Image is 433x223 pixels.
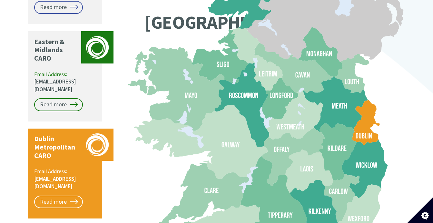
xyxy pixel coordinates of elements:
p: Dublin Metropolitan CARO [34,135,78,160]
a: [EMAIL_ADDRESS][DOMAIN_NAME] [34,175,76,190]
p: Eastern & Midlands CARO [34,38,78,63]
text: [GEOGRAPHIC_DATA] [145,11,310,34]
a: [EMAIL_ADDRESS][DOMAIN_NAME] [34,78,76,93]
a: Read more [34,98,83,111]
p: Email Address: [34,168,97,190]
a: Read more [34,196,83,208]
a: Read more [34,1,83,14]
button: Set cookie preferences [407,197,433,223]
p: Email Address: [34,71,97,93]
